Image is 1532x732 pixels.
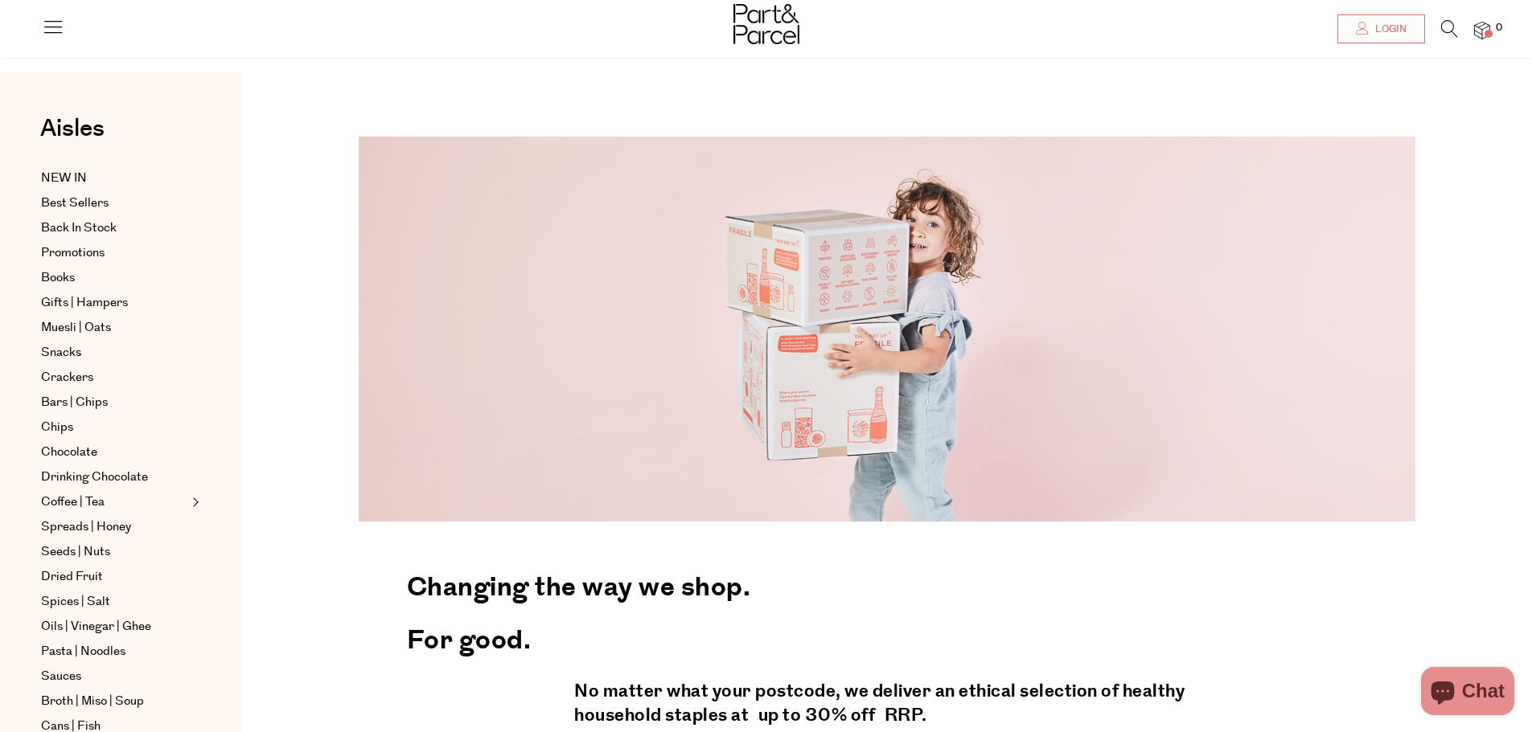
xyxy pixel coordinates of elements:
[41,393,108,412] span: Bars | Chips
[41,617,187,636] a: Oils | Vinegar | Ghee
[41,219,187,238] a: Back In Stock
[1492,21,1506,35] span: 0
[41,493,187,512] a: Coffee | Tea
[41,318,187,337] a: Muesli | Oats
[41,418,187,437] a: Chips
[188,493,199,512] button: Expand/Collapse Coffee | Tea
[41,293,128,313] span: Gifts | Hampers
[733,4,799,44] img: Part&Parcel
[41,642,125,661] span: Pasta | Noodles
[407,558,1367,611] h2: Changing the way we shop.
[41,318,111,337] span: Muesli | Oats
[41,468,187,487] a: Drinking Chocolate
[41,493,105,512] span: Coffee | Tea
[41,542,110,562] span: Seeds | Nuts
[41,343,187,362] a: Snacks
[41,418,73,437] span: Chips
[40,117,105,157] a: Aisles
[41,393,187,412] a: Bars | Chips
[41,567,103,587] span: Dried Fruit
[407,611,1367,664] h2: For good.
[41,667,187,686] a: Sauces
[41,368,93,387] span: Crackers
[40,111,105,146] span: Aisles
[1337,14,1425,43] a: Login
[41,617,151,636] span: Oils | Vinegar | Ghee
[41,169,187,188] a: NEW IN
[41,567,187,587] a: Dried Fruit
[41,642,187,661] a: Pasta | Noodles
[41,293,187,313] a: Gifts | Hampers
[41,443,97,462] span: Chocolate
[41,517,187,537] a: Spreads | Honey
[41,692,187,711] a: Broth | Miso | Soup
[41,219,117,238] span: Back In Stock
[41,169,87,188] span: NEW IN
[41,194,109,213] span: Best Sellers
[41,243,187,263] a: Promotions
[41,692,144,711] span: Broth | Miso | Soup
[41,592,110,611] span: Spices | Salt
[41,268,187,288] a: Books
[41,468,148,487] span: Drinking Chocolate
[41,542,187,562] a: Seeds | Nuts
[41,517,131,537] span: Spreads | Honey
[41,268,75,288] span: Books
[41,368,187,387] a: Crackers
[41,343,81,362] span: Snacks
[1416,667,1519,719] inbox-online-store-chat: Shopify online store chat
[41,667,81,686] span: Sauces
[41,443,187,462] a: Chocolate
[1474,22,1490,39] a: 0
[41,592,187,611] a: Spices | Salt
[41,243,105,263] span: Promotions
[359,137,1415,521] img: 220427_Part_Parcel-0698-1344x490.png
[41,194,187,213] a: Best Sellers
[1371,22,1407,36] span: Login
